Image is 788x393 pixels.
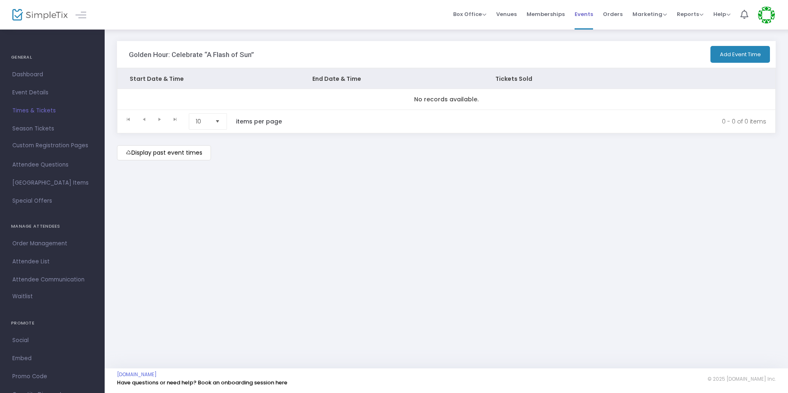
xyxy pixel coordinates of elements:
[117,69,775,110] div: Data table
[12,353,92,364] span: Embed
[12,178,92,188] span: [GEOGRAPHIC_DATA] Items
[12,274,92,285] span: Attendee Communication
[453,10,486,18] span: Box Office
[117,379,287,386] a: Have questions or need help? Book an onboarding session here
[713,10,731,18] span: Help
[710,46,770,63] button: Add Event Time
[11,315,94,331] h4: PROMOTE
[212,114,223,129] button: Select
[483,69,629,89] th: Tickets Sold
[196,117,208,126] span: 10
[300,69,483,89] th: End Date & Time
[12,371,92,382] span: Promo Code
[527,4,565,25] span: Memberships
[11,218,94,235] h4: MANAGE ATTENDEES
[496,4,517,25] span: Venues
[12,335,92,346] span: Social
[12,238,92,249] span: Order Management
[708,376,776,382] span: © 2025 [DOMAIN_NAME] Inc.
[299,113,766,130] kendo-pager-info: 0 - 0 of 0 items
[12,256,92,267] span: Attendee List
[117,145,211,160] m-button: Display past event times
[12,292,33,301] span: Waitlist
[12,160,92,170] span: Attendee Questions
[632,10,667,18] span: Marketing
[117,89,775,110] td: No records available.
[12,196,92,206] span: Special Offers
[11,49,94,66] h4: GENERAL
[12,142,88,150] span: Custom Registration Pages
[12,87,92,98] span: Event Details
[12,69,92,80] span: Dashboard
[236,117,282,126] label: items per page
[129,50,254,59] h3: Golden Hour: Celebrate “A Flash of Sun”
[117,371,157,378] a: [DOMAIN_NAME]
[603,4,623,25] span: Orders
[12,123,92,134] span: Season Tickets
[575,4,593,25] span: Events
[117,69,300,89] th: Start Date & Time
[677,10,703,18] span: Reports
[12,105,92,116] span: Times & Tickets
